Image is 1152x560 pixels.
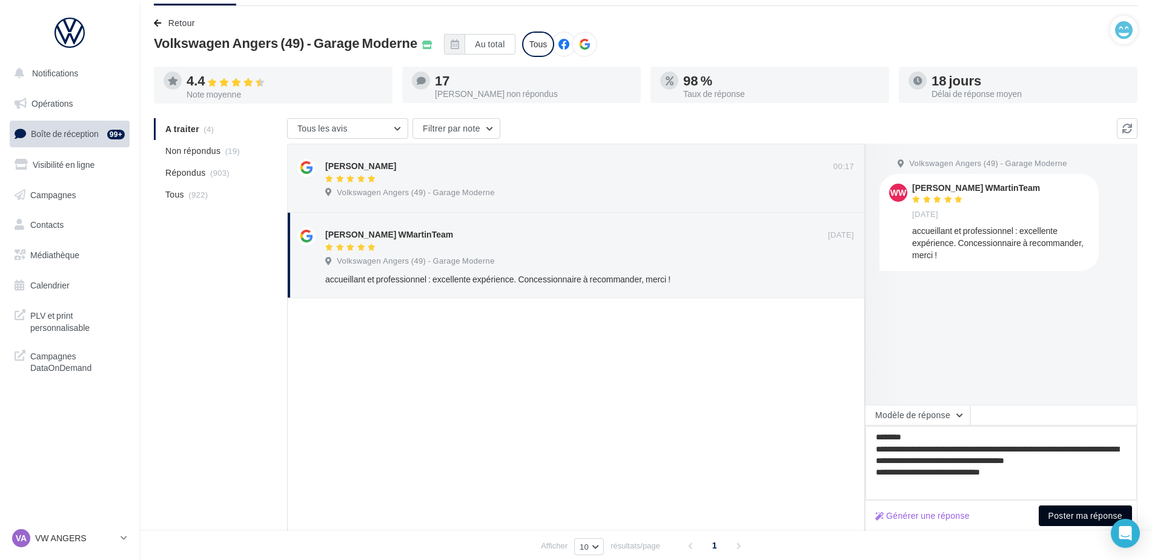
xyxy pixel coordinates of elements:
span: résultats/page [611,540,660,552]
button: Poster ma réponse [1039,505,1132,526]
span: Non répondus [165,145,220,157]
div: Délai de réponse moyen [932,90,1128,98]
p: VW ANGERS [35,532,116,544]
a: Boîte de réception99+ [7,121,132,147]
div: 98 % [683,74,879,87]
div: 4.4 [187,74,383,88]
span: [DATE] [828,230,854,241]
span: Contacts [30,219,64,230]
a: Contacts [7,212,132,238]
div: Note moyenne [187,90,383,99]
span: [DATE] [912,209,938,220]
span: Campagnes [30,189,76,199]
span: Volkswagen Angers (49) - Garage Moderne [909,158,1067,169]
span: VA [16,532,27,544]
span: Calendrier [30,280,70,290]
span: WW [890,187,906,199]
span: Tous [165,188,184,201]
div: [PERSON_NAME] non répondus [435,90,631,98]
span: Tous les avis [297,123,348,133]
div: [PERSON_NAME] WMartinTeam [912,184,1040,192]
span: 1 [705,536,724,555]
span: Répondus [165,167,206,179]
a: Opérations [7,91,132,116]
div: accueillant et professionnel : excellente expérience. Concessionnaire à recommander, merci ! [912,225,1089,261]
button: Au total [465,34,515,55]
button: Retour [154,16,200,30]
div: 17 [435,74,631,87]
div: [PERSON_NAME] WMartinTeam [325,228,453,241]
div: Tous [522,32,555,57]
span: Volkswagen Angers (49) - Garage Moderne [337,187,494,198]
span: Opérations [31,98,73,108]
a: Campagnes [7,182,132,208]
a: Campagnes DataOnDemand [7,343,132,379]
span: (903) [210,168,230,178]
span: Notifications [32,68,78,78]
a: PLV et print personnalisable [7,302,132,338]
span: Boîte de réception [31,128,99,139]
span: Retour [168,18,195,28]
div: Open Intercom Messenger [1111,519,1140,548]
button: Générer une réponse [870,508,975,523]
a: Visibilité en ligne [7,152,132,178]
button: Tous les avis [287,118,408,139]
div: Taux de réponse [683,90,879,98]
button: Au total [444,34,515,55]
button: Modèle de réponse [865,405,970,425]
span: Visibilité en ligne [33,159,94,170]
span: Afficher [541,540,568,552]
button: 10 [574,538,604,555]
span: Médiathèque [30,250,79,260]
button: Notifications [7,61,127,86]
span: 00:17 [833,161,854,172]
span: Volkswagen Angers (49) - Garage Moderne [337,256,494,267]
div: [PERSON_NAME] [325,160,396,172]
a: VA VW ANGERS [10,527,130,550]
div: accueillant et professionnel : excellente expérience. Concessionnaire à recommander, merci ! [325,273,775,285]
div: 18 jours [932,74,1128,87]
a: Calendrier [7,273,132,298]
span: Campagnes DataOnDemand [30,348,125,374]
span: (19) [225,146,240,156]
div: 99+ [107,130,125,139]
a: Médiathèque [7,242,132,268]
span: Volkswagen Angers (49) - Garage Moderne [154,36,417,50]
span: (922) [188,190,208,199]
span: PLV et print personnalisable [30,307,125,333]
span: 10 [580,542,589,552]
button: Filtrer par note [412,118,500,139]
